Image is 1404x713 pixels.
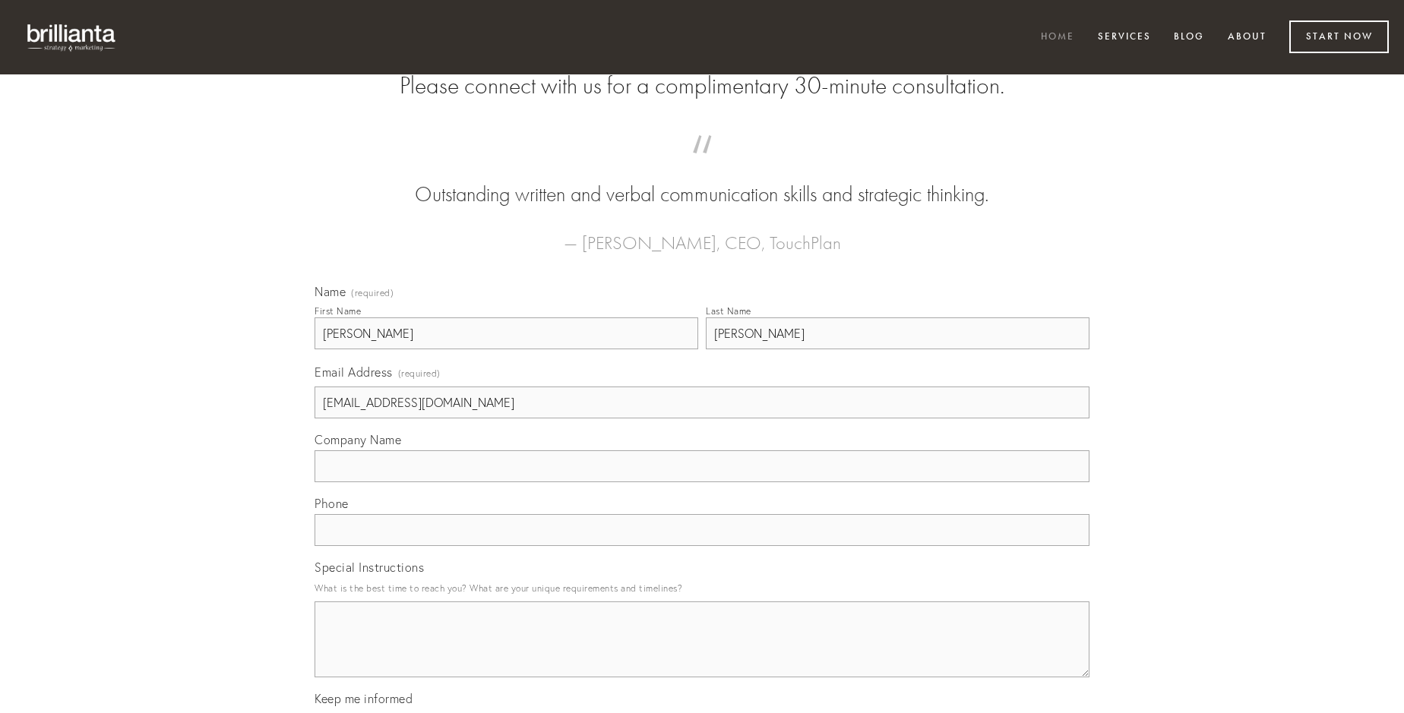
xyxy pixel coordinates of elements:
[315,432,401,447] span: Company Name
[315,71,1089,100] h2: Please connect with us for a complimentary 30-minute consultation.
[351,289,394,298] span: (required)
[315,560,424,575] span: Special Instructions
[15,15,129,59] img: brillianta - research, strategy, marketing
[315,284,346,299] span: Name
[315,578,1089,598] p: What is the best time to reach you? What are your unique requirements and timelines?
[1088,25,1161,50] a: Services
[339,210,1065,258] figcaption: — [PERSON_NAME], CEO, TouchPlan
[1289,21,1389,53] a: Start Now
[398,363,441,383] span: (required)
[315,496,349,511] span: Phone
[1164,25,1214,50] a: Blog
[1031,25,1084,50] a: Home
[339,150,1065,180] span: “
[1218,25,1276,50] a: About
[315,691,413,706] span: Keep me informed
[315,364,393,380] span: Email Address
[315,305,361,317] div: First Name
[339,150,1065,210] blockquote: Outstanding written and verbal communication skills and strategic thinking.
[706,305,751,317] div: Last Name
